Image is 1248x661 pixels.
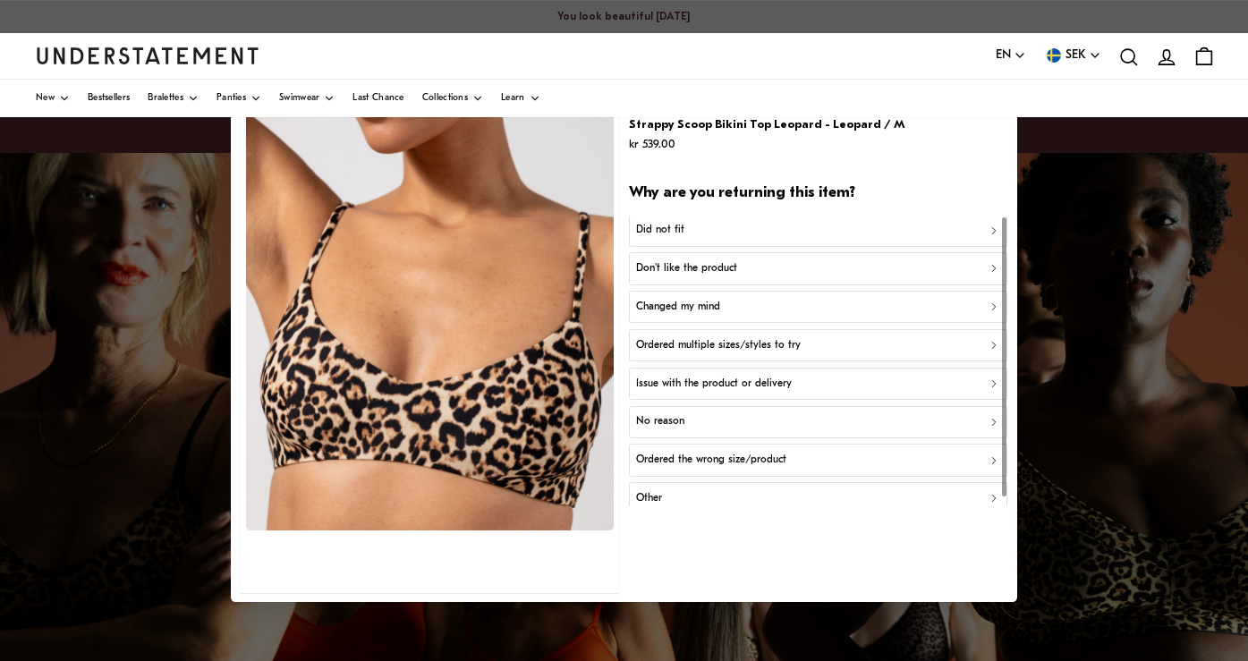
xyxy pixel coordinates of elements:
button: Ordered multiple sizes/styles to try [629,329,1008,361]
button: Ordered the wrong size/product [629,445,1008,477]
span: EN [996,46,1011,65]
a: Collections [422,80,483,117]
p: Changed my mind [636,299,720,316]
p: Issue with the product or delivery [636,376,792,393]
p: kr 539.00 [629,135,905,154]
p: Did not fit [636,223,684,240]
img: LEPS-BRA-110-1.jpg [246,73,614,530]
button: Don't like the product [629,253,1008,285]
button: Changed my mind [629,291,1008,323]
a: Learn [501,80,540,117]
p: Other [636,490,662,507]
p: Ordered multiple sizes/styles to try [636,337,801,354]
a: Understatement Homepage [36,47,259,64]
a: Bralettes [148,80,199,117]
a: Last Chance [352,80,403,117]
span: Learn [501,94,525,103]
span: Bestsellers [88,94,130,103]
h2: Why are you returning this item? [629,183,1008,204]
a: Panties [216,80,261,117]
span: Swimwear [279,94,319,103]
a: New [36,80,70,117]
button: Did not fit [629,215,1008,247]
p: Don't like the product [636,260,737,277]
a: Bestsellers [88,80,130,117]
button: EN [996,46,1026,65]
span: SEK [1065,46,1086,65]
span: New [36,94,55,103]
span: Last Chance [352,94,403,103]
a: Swimwear [279,80,335,117]
span: Collections [422,94,468,103]
span: Panties [216,94,246,103]
p: Ordered the wrong size/product [636,452,786,469]
button: Other [629,483,1008,515]
span: Bralettes [148,94,183,103]
button: Issue with the product or delivery [629,368,1008,400]
button: No reason [629,406,1008,438]
p: No reason [636,414,684,431]
p: Strappy Scoop Bikini Top Leopard - Leopard / M [629,115,905,134]
button: SEK [1044,46,1101,65]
